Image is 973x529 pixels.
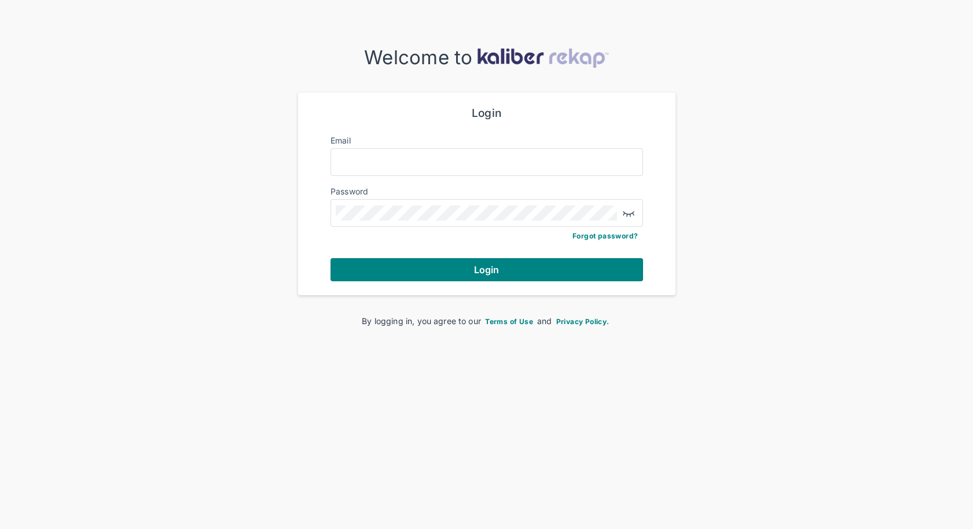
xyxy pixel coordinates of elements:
img: kaliber-logo [477,48,609,68]
img: eye-closed.fa43b6e4.svg [622,206,636,220]
label: Password [331,186,369,196]
label: Email [331,135,351,145]
span: Terms of Use [485,317,533,326]
span: Login [474,264,500,275]
div: Login [331,106,643,120]
a: Privacy Policy. [555,316,611,326]
span: Privacy Policy. [556,317,609,326]
a: Terms of Use [483,316,535,326]
div: By logging in, you agree to our and [317,315,657,327]
a: Forgot password? [572,232,638,240]
button: Login [331,258,643,281]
